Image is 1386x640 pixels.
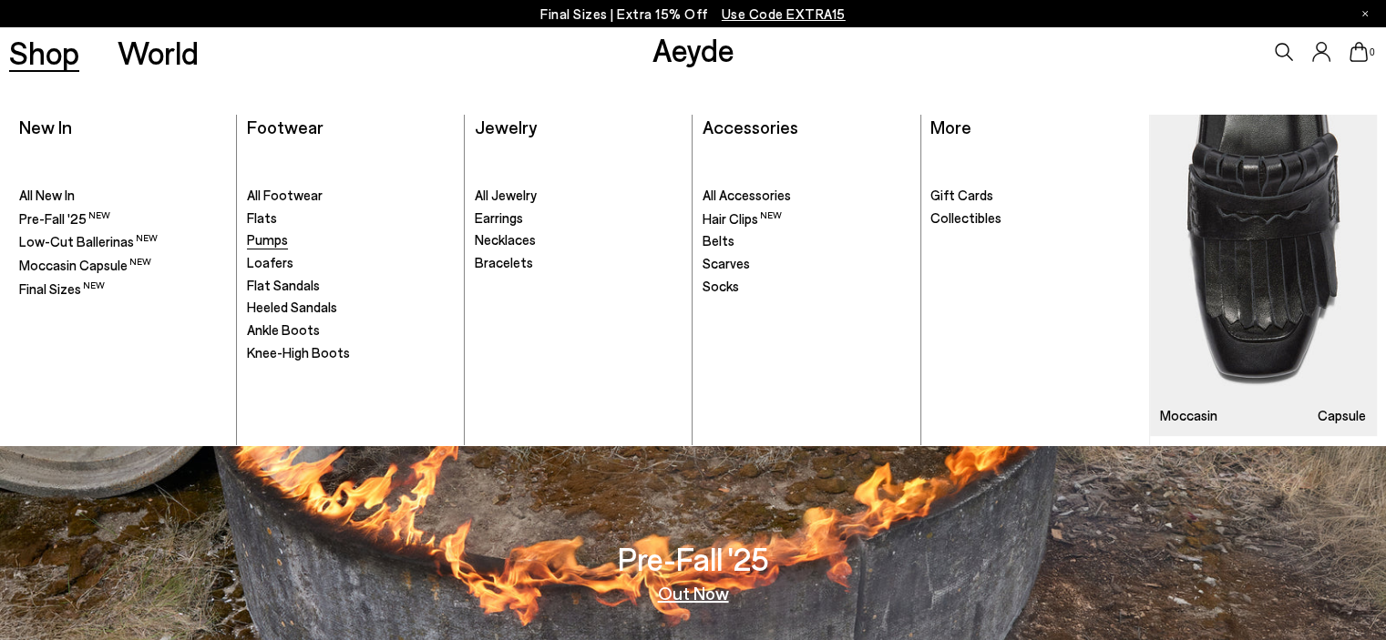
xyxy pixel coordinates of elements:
a: Hair Clips [703,209,910,229]
span: Bracelets [475,254,533,270]
a: Low-Cut Ballerinas [19,232,227,251]
span: Loafers [247,254,293,270]
a: Socks [703,278,910,296]
a: Aeyde [652,30,734,68]
span: Pre-Fall '25 [19,210,110,227]
span: Knee-High Boots [247,344,350,361]
a: Final Sizes [19,279,227,299]
a: Moccasin Capsule [19,256,227,275]
a: Belts [703,232,910,250]
a: Loafers [247,254,455,272]
span: Flats [247,209,277,226]
span: Low-Cut Ballerinas [19,233,158,249]
span: Belts [703,232,734,249]
a: Necklaces [475,231,683,249]
span: Moccasin Capsule [19,257,151,273]
a: Pumps [247,231,455,249]
span: Final Sizes [19,280,105,297]
a: Footwear [247,116,323,137]
span: All New In [19,187,75,203]
p: Final Sizes | Extra 15% Off [540,3,846,25]
span: Earrings [475,209,523,226]
span: Flat Sandals [247,277,320,293]
a: Gift Cards [930,187,1139,205]
a: All Footwear [247,187,455,205]
a: Bracelets [475,254,683,272]
a: Pre-Fall '25 [19,209,227,229]
h3: Capsule [1318,409,1366,422]
span: All Jewelry [475,187,537,203]
a: Jewelry [475,116,537,137]
span: All Footwear [247,187,323,203]
a: Heeled Sandals [247,299,455,317]
a: Flats [247,209,455,228]
a: Ankle Boots [247,321,455,340]
span: Collectibles [930,209,1001,226]
img: Mobile_e6eede4d-78b8-4bd1-ae2a-4197e375e133_900x.jpg [1150,115,1377,435]
a: World [118,36,199,68]
a: 0 [1350,42,1368,62]
span: Hair Clips [703,210,782,227]
a: Knee-High Boots [247,344,455,362]
span: Gift Cards [930,187,993,203]
a: Flat Sandals [247,277,455,295]
a: Moccasin Capsule [1150,115,1377,435]
span: Socks [703,278,739,294]
a: Collectibles [930,209,1139,228]
span: Pumps [247,231,288,248]
span: 0 [1368,47,1377,57]
a: Earrings [475,209,683,228]
a: New In [19,116,72,137]
h3: Moccasin [1160,409,1217,422]
a: Shop [9,36,79,68]
a: Accessories [703,116,798,137]
a: Out Now [658,584,729,602]
span: Necklaces [475,231,536,248]
a: All Accessories [703,187,910,205]
span: Navigate to /collections/ss25-final-sizes [722,5,846,22]
span: Ankle Boots [247,321,320,338]
a: Scarves [703,255,910,273]
span: All Accessories [703,187,791,203]
a: More [930,116,971,137]
a: All Jewelry [475,187,683,205]
span: Heeled Sandals [247,299,337,315]
h3: Pre-Fall '25 [618,543,769,574]
a: All New In [19,187,227,205]
span: Scarves [703,255,750,271]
